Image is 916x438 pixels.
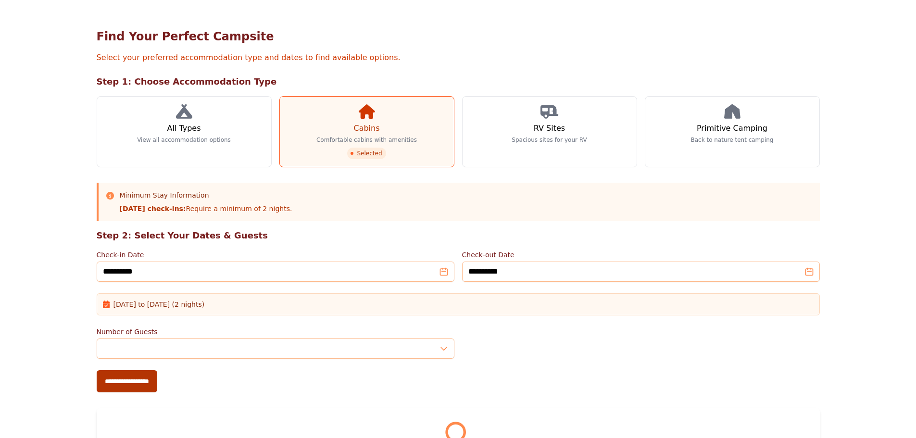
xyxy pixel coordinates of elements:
[534,123,565,134] h3: RV Sites
[512,136,587,144] p: Spacious sites for your RV
[97,96,272,167] a: All Types View all accommodation options
[120,190,292,200] h3: Minimum Stay Information
[167,123,201,134] h3: All Types
[97,29,820,44] h1: Find Your Perfect Campsite
[137,136,231,144] p: View all accommodation options
[645,96,820,167] a: Primitive Camping Back to nature tent camping
[120,204,292,213] p: Require a minimum of 2 nights.
[316,136,417,144] p: Comfortable cabins with amenities
[347,148,386,159] span: Selected
[97,75,820,88] h2: Step 1: Choose Accommodation Type
[97,327,454,337] label: Number of Guests
[353,123,379,134] h3: Cabins
[97,229,820,242] h2: Step 2: Select Your Dates & Guests
[97,250,454,260] label: Check-in Date
[462,250,820,260] label: Check-out Date
[113,300,205,309] span: [DATE] to [DATE] (2 nights)
[462,96,637,167] a: RV Sites Spacious sites for your RV
[691,136,774,144] p: Back to nature tent camping
[697,123,767,134] h3: Primitive Camping
[97,52,820,63] p: Select your preferred accommodation type and dates to find available options.
[120,205,186,213] strong: [DATE] check-ins:
[279,96,454,167] a: Cabins Comfortable cabins with amenities Selected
